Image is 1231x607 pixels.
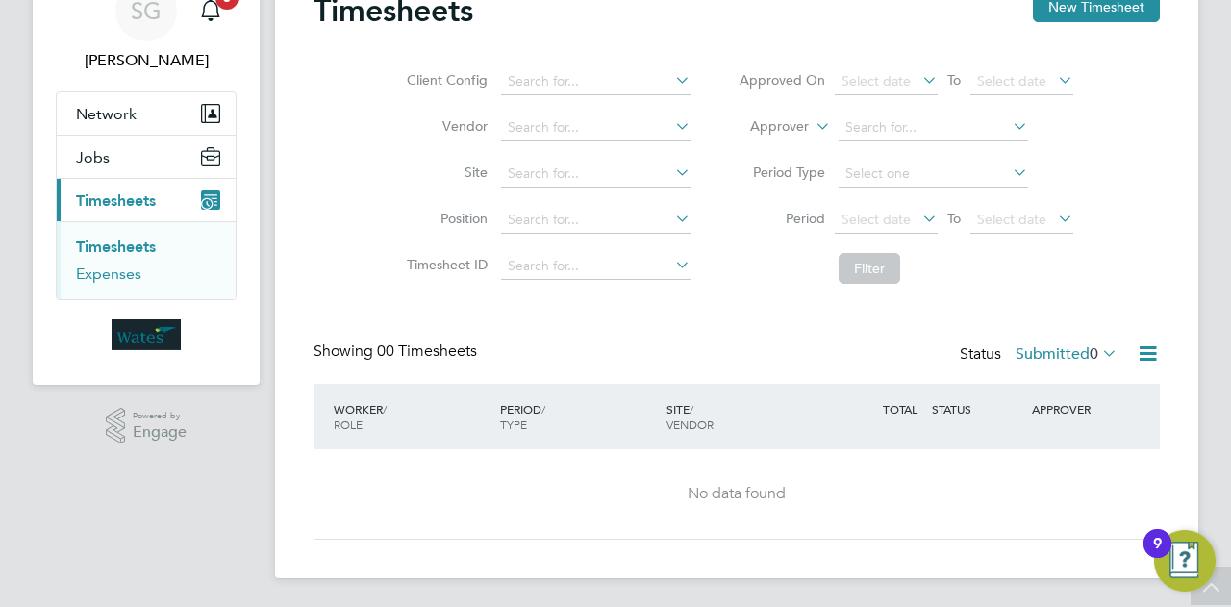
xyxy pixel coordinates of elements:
[883,401,917,417] span: TOTAL
[133,424,187,441] span: Engage
[942,67,967,92] span: To
[1027,392,1127,426] div: APPROVER
[329,392,495,442] div: WORKER
[377,341,477,361] span: 00 Timesheets
[666,417,714,432] span: VENDOR
[960,341,1121,368] div: Status
[401,71,488,89] label: Client Config
[106,408,188,444] a: Powered byEngage
[334,417,363,432] span: ROLE
[76,238,156,256] a: Timesheets
[501,207,691,234] input: Search for...
[839,253,900,284] button: Filter
[383,401,387,417] span: /
[662,392,828,442] div: SITE
[495,392,662,442] div: PERIOD
[112,319,181,350] img: wates-logo-retina.png
[501,161,691,188] input: Search for...
[333,484,1141,504] div: No data found
[501,253,691,280] input: Search for...
[722,117,809,137] label: Approver
[133,408,187,424] span: Powered by
[76,265,141,283] a: Expenses
[942,206,967,231] span: To
[57,136,236,178] button: Jobs
[1016,344,1118,364] label: Submitted
[401,117,488,135] label: Vendor
[1153,544,1162,569] div: 9
[401,164,488,181] label: Site
[739,164,825,181] label: Period Type
[500,417,527,432] span: TYPE
[501,68,691,95] input: Search for...
[690,401,693,417] span: /
[839,161,1028,188] input: Select one
[501,114,691,141] input: Search for...
[57,221,236,299] div: Timesheets
[76,191,156,210] span: Timesheets
[842,72,911,89] span: Select date
[56,319,237,350] a: Go to home page
[1090,344,1098,364] span: 0
[739,210,825,227] label: Period
[839,114,1028,141] input: Search for...
[401,256,488,273] label: Timesheet ID
[977,211,1046,228] span: Select date
[927,392,1027,426] div: STATUS
[57,179,236,221] button: Timesheets
[739,71,825,89] label: Approved On
[76,105,137,123] span: Network
[56,49,237,72] span: Sabrina Gittens
[57,92,236,135] button: Network
[842,211,911,228] span: Select date
[1154,530,1216,592] button: Open Resource Center, 9 new notifications
[76,148,110,166] span: Jobs
[541,401,545,417] span: /
[401,210,488,227] label: Position
[977,72,1046,89] span: Select date
[314,341,481,362] div: Showing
